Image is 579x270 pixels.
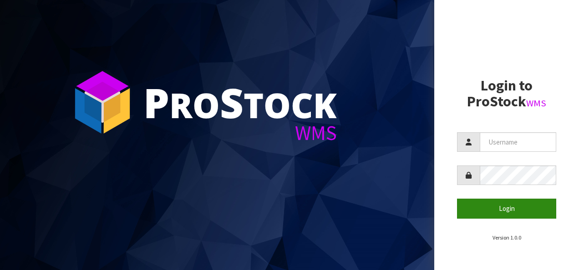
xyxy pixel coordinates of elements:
span: P [143,75,169,130]
div: ro tock [143,82,337,123]
button: Login [457,199,556,218]
div: WMS [143,123,337,143]
small: WMS [526,97,546,109]
input: Username [480,132,556,152]
img: ProStock Cube [68,68,137,136]
span: S [220,75,244,130]
h2: Login to ProStock [457,78,556,110]
small: Version 1.0.0 [493,234,521,241]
